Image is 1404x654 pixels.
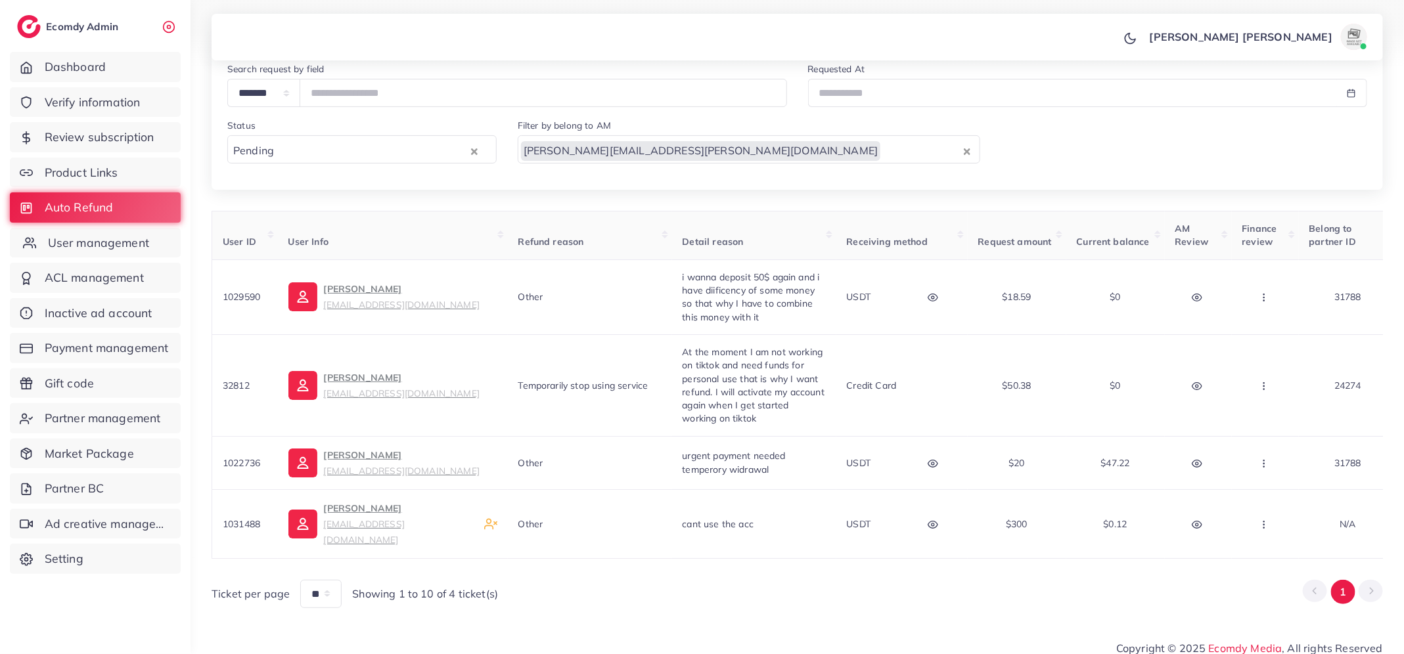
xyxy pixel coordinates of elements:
[1341,24,1367,50] img: avatar
[518,457,543,469] span: Other
[518,236,584,248] span: Refund reason
[45,129,154,146] span: Review subscription
[45,164,118,181] span: Product Links
[10,228,181,258] a: User management
[288,448,317,477] img: ic-user-info.36bf1079.svg
[10,158,181,188] a: Product Links
[324,447,480,479] p: [PERSON_NAME]
[10,368,181,399] a: Gift code
[227,135,497,163] div: Search for option
[288,500,474,548] a: [PERSON_NAME][EMAIL_ADDRESS][DOMAIN_NAME]
[324,518,405,545] small: [EMAIL_ADDRESS][DOMAIN_NAME]
[518,518,543,530] span: Other
[324,299,480,310] small: [EMAIL_ADDRESS][DOMAIN_NAME]
[10,263,181,293] a: ACL management
[45,339,169,357] span: Payment management
[288,236,328,248] span: User Info
[1143,24,1372,50] a: [PERSON_NAME] [PERSON_NAME]avatar
[882,141,961,161] input: Search for option
[324,281,480,313] p: [PERSON_NAME]
[324,500,474,548] p: [PERSON_NAME]
[17,15,41,38] img: logo
[288,282,317,311] img: ic-user-info.36bf1079.svg
[223,236,256,248] span: User ID
[10,87,181,118] a: Verify information
[10,509,181,539] a: Ad creative management
[45,199,114,216] span: Auto Refund
[288,371,317,400] img: ic-user-info.36bf1079.svg
[17,15,122,38] a: logoEcomdy Admin
[518,380,648,391] span: Temporarily stop using service
[288,510,317,538] img: ic-user-info.36bf1079.svg
[10,544,181,574] a: Setting
[45,269,144,286] span: ACL management
[45,94,141,111] span: Verify information
[45,410,161,427] span: Partner management
[10,192,181,223] a: Auto Refund
[1331,580,1355,604] button: Go to page 1
[1303,580,1383,604] ul: Pagination
[518,291,543,303] span: Other
[10,122,181,152] a: Review subscription
[324,387,480,399] small: [EMAIL_ADDRESS][DOMAIN_NAME]
[45,58,106,76] span: Dashboard
[45,515,171,533] span: Ad creative management
[1150,29,1332,45] p: [PERSON_NAME] [PERSON_NAME]
[288,447,480,479] a: [PERSON_NAME][EMAIL_ADDRESS][DOMAIN_NAME]
[10,333,181,363] a: Payment management
[278,141,468,161] input: Search for option
[324,465,480,476] small: [EMAIL_ADDRESS][DOMAIN_NAME]
[223,457,260,469] span: 1022736
[324,370,480,401] p: [PERSON_NAME]
[212,586,290,601] span: Ticket per page
[10,473,181,504] a: Partner BC
[45,375,94,392] span: Gift code
[288,370,480,401] a: [PERSON_NAME][EMAIL_ADDRESS][DOMAIN_NAME]
[223,518,260,530] span: 1031488
[352,586,498,601] span: Showing 1 to 10 of 4 ticket(s)
[46,20,122,33] h2: Ecomdy Admin
[10,403,181,433] a: Partner management
[223,380,250,391] span: 32812
[10,439,181,469] a: Market Package
[10,298,181,328] a: Inactive ad account
[45,305,152,322] span: Inactive ad account
[10,52,181,82] a: Dashboard
[48,234,149,251] span: User management
[223,291,260,303] span: 1029590
[45,550,83,567] span: Setting
[45,445,134,462] span: Market Package
[45,480,104,497] span: Partner BC
[288,281,480,313] a: [PERSON_NAME][EMAIL_ADDRESS][DOMAIN_NAME]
